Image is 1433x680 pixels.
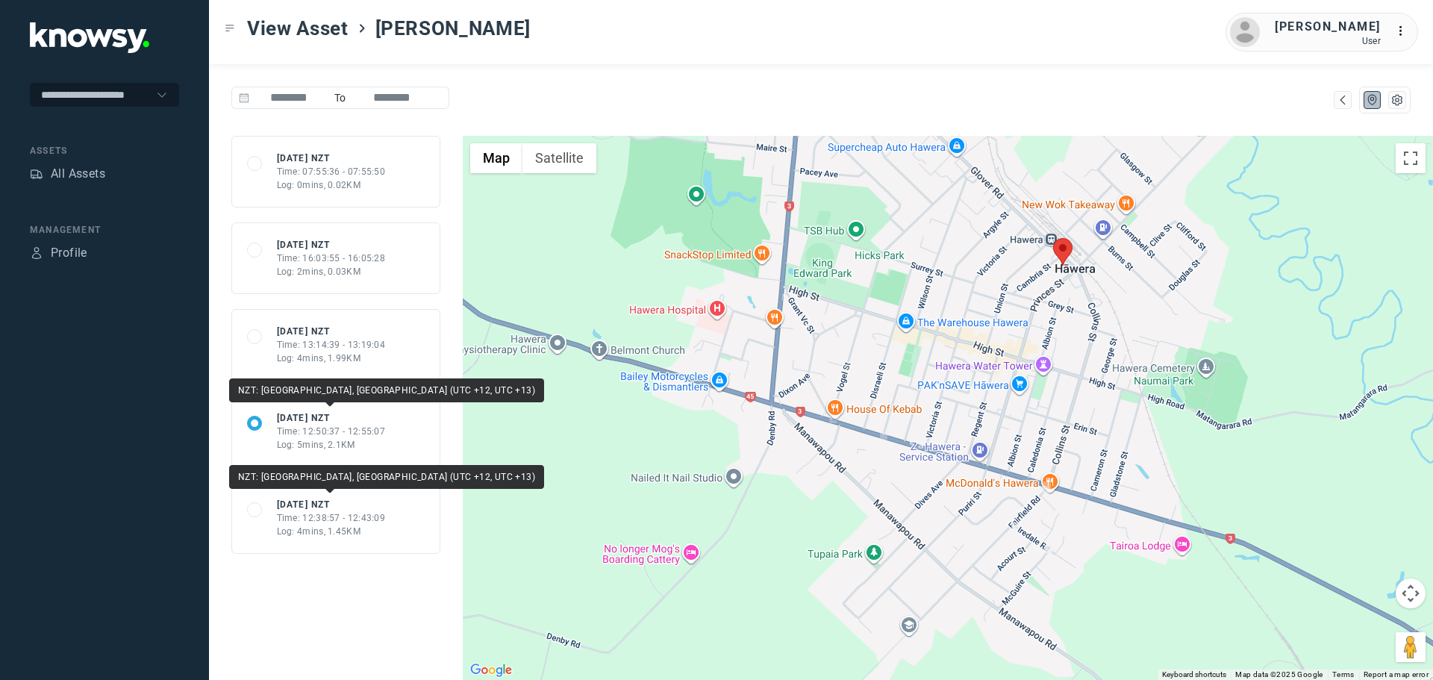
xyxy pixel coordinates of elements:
[1396,578,1426,608] button: Map camera controls
[1366,93,1379,107] div: Map
[466,661,516,680] img: Google
[277,338,386,352] div: Time: 13:14:39 - 13:19:04
[30,22,149,53] img: Application Logo
[225,23,235,34] div: Toggle Menu
[277,352,386,365] div: Log: 4mins, 1.99KM
[375,15,531,42] span: [PERSON_NAME]
[1332,670,1355,679] a: Terms
[238,472,535,482] span: NZT: [GEOGRAPHIC_DATA], [GEOGRAPHIC_DATA] (UTC +12, UTC +13)
[277,525,386,538] div: Log: 4mins, 1.45KM
[470,143,522,173] button: Show street map
[30,165,105,183] a: AssetsAll Assets
[277,252,386,265] div: Time: 16:03:55 - 16:05:28
[30,223,179,237] div: Management
[277,438,386,452] div: Log: 5mins, 2.1KM
[30,246,43,260] div: Profile
[277,165,386,178] div: Time: 07:55:36 - 07:55:50
[1162,670,1226,680] button: Keyboard shortcuts
[247,15,349,42] span: View Asset
[356,22,368,34] div: >
[1230,17,1260,47] img: avatar.png
[277,325,386,338] div: [DATE] NZT
[1336,93,1349,107] div: Map
[1396,22,1414,43] div: :
[1275,18,1381,36] div: [PERSON_NAME]
[1396,25,1411,37] tspan: ...
[1390,93,1404,107] div: List
[328,87,352,109] span: To
[277,178,386,192] div: Log: 0mins, 0.02KM
[277,238,386,252] div: [DATE] NZT
[1364,670,1429,679] a: Report a map error
[51,244,87,262] div: Profile
[466,661,516,680] a: Open this area in Google Maps (opens a new window)
[30,144,179,157] div: Assets
[1396,632,1426,662] button: Drag Pegman onto the map to open Street View
[522,143,596,173] button: Show satellite imagery
[277,498,386,511] div: [DATE] NZT
[30,244,87,262] a: ProfileProfile
[238,385,535,396] span: NZT: [GEOGRAPHIC_DATA], [GEOGRAPHIC_DATA] (UTC +12, UTC +13)
[51,165,105,183] div: All Assets
[30,167,43,181] div: Assets
[1396,143,1426,173] button: Toggle fullscreen view
[277,411,386,425] div: [DATE] NZT
[277,152,386,165] div: [DATE] NZT
[277,511,386,525] div: Time: 12:38:57 - 12:43:09
[277,265,386,278] div: Log: 2mins, 0.03KM
[1396,22,1414,40] div: :
[277,425,386,438] div: Time: 12:50:37 - 12:55:07
[1275,36,1381,46] div: User
[1235,670,1323,679] span: Map data ©2025 Google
